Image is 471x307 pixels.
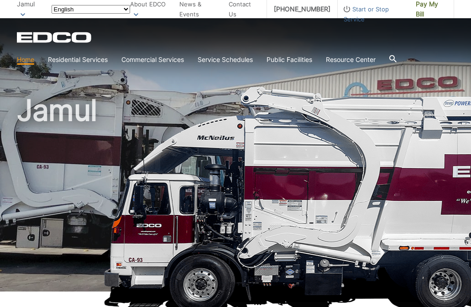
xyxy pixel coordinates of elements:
[326,55,376,65] a: Resource Center
[198,55,253,65] a: Service Schedules
[48,55,108,65] a: Residential Services
[267,55,312,65] a: Public Facilities
[17,32,93,43] a: EDCD logo. Return to the homepage.
[17,96,454,296] h1: Jamul
[52,5,130,14] select: Select a language
[17,55,34,65] a: Home
[121,55,184,65] a: Commercial Services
